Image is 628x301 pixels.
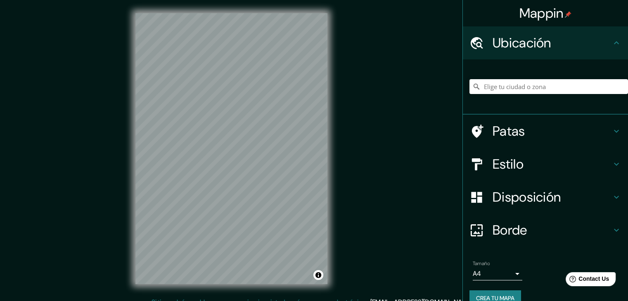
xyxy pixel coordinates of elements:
font: A4 [473,269,481,278]
input: Elige tu ciudad o zona [469,79,628,94]
div: Ubicación [463,26,628,59]
font: Mappin [519,5,564,22]
canvas: Mapa [135,13,327,284]
font: Disposición [493,188,561,206]
font: Borde [493,221,527,239]
img: pin-icon.png [565,11,571,18]
font: Estilo [493,155,524,173]
div: Patas [463,115,628,148]
div: Borde [463,214,628,247]
font: Ubicación [493,34,551,52]
font: Tamaño [473,260,490,267]
iframe: Help widget launcher [555,269,619,292]
font: Patas [493,122,525,140]
div: Estilo [463,148,628,181]
div: A4 [473,267,522,280]
button: Activar o desactivar atribución [313,270,323,280]
div: Disposición [463,181,628,214]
